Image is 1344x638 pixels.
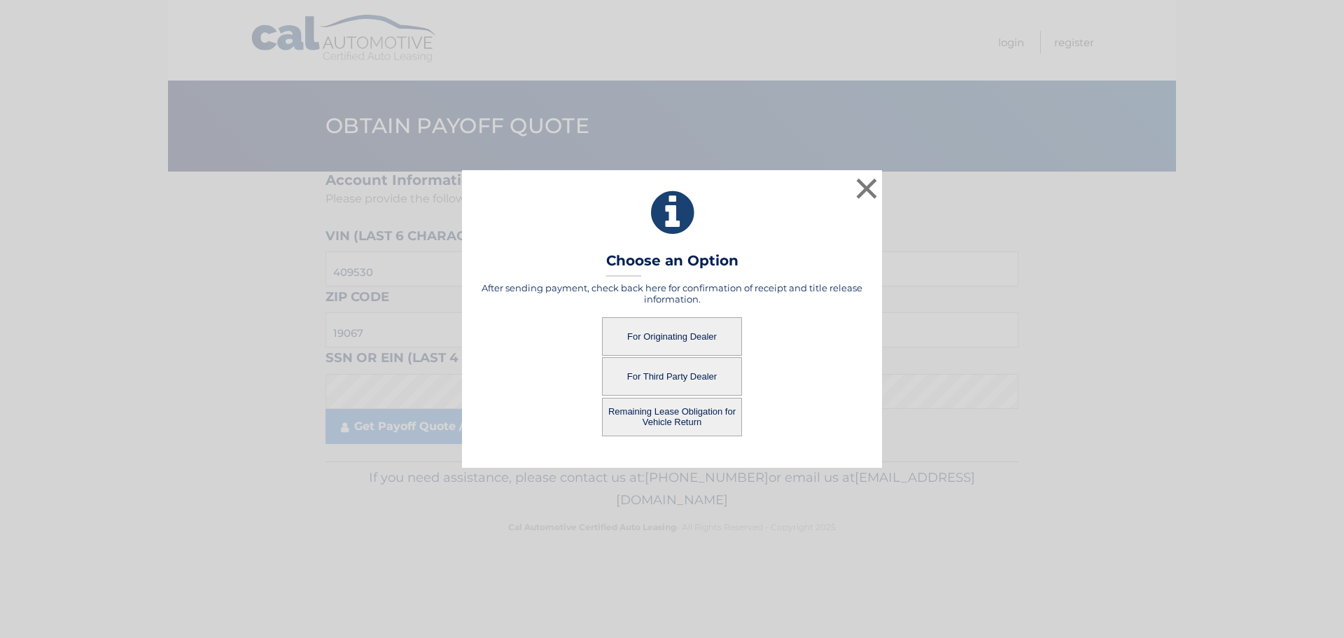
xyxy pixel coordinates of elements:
button: × [853,174,881,202]
button: For Originating Dealer [602,317,742,356]
button: For Third Party Dealer [602,357,742,396]
h3: Choose an Option [606,252,738,277]
button: Remaining Lease Obligation for Vehicle Return [602,398,742,436]
h5: After sending payment, check back here for confirmation of receipt and title release information. [479,282,864,305]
